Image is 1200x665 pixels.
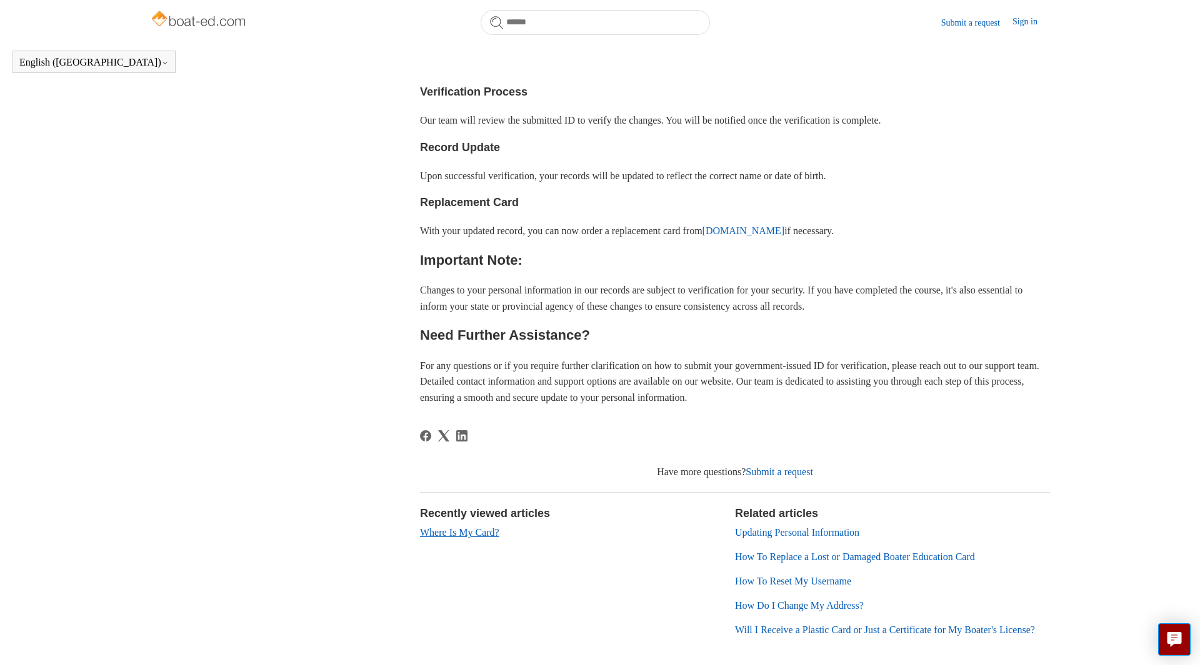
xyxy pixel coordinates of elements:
[438,430,449,441] svg: Share this page on X Corp
[420,430,431,441] svg: Share this page on Facebook
[420,194,1050,212] h3: Replacement Card
[420,83,1050,101] h3: Verification Process
[1158,623,1191,656] button: Live chat
[19,57,169,68] button: English ([GEOGRAPHIC_DATA])
[150,7,249,32] img: Boat-Ed Help Center home page
[420,465,1050,480] div: Have more questions?
[702,225,785,236] a: [DOMAIN_NAME]
[420,282,1050,314] p: Changes to your personal information in our records are subject to verification for your security...
[420,430,431,441] a: Facebook
[420,324,1050,346] h2: Need Further Assistance?
[420,527,499,538] a: Where Is My Card?
[481,10,710,35] input: Search
[420,112,1050,129] p: Our team will review the submitted ID to verify the changes. You will be notified once the verifi...
[420,358,1050,406] p: For any questions or if you require further clarification on how to submit your government-issued...
[941,16,1012,29] a: Submit a request
[1012,15,1050,30] a: Sign in
[735,600,864,611] a: How Do I Change My Address?
[420,505,722,522] h2: Recently viewed articles
[735,505,1050,522] h2: Related articles
[735,624,1035,635] a: Will I Receive a Plastic Card or Just a Certificate for My Boater's License?
[420,139,1050,157] h3: Record Update
[438,430,449,441] a: X Corp
[735,527,859,538] a: Updating Personal Information
[735,576,851,586] a: How To Reset My Username
[735,551,975,562] a: How To Replace a Lost or Damaged Boater Education Card
[456,430,467,441] a: LinkedIn
[420,168,1050,184] p: Upon successful verification, your records will be updated to reflect the correct name or date of...
[746,466,813,477] a: Submit a request
[456,430,467,441] svg: Share this page on LinkedIn
[420,249,1050,271] h2: Important Note:
[420,223,1050,239] p: With your updated record, you can now order a replacement card from if necessary.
